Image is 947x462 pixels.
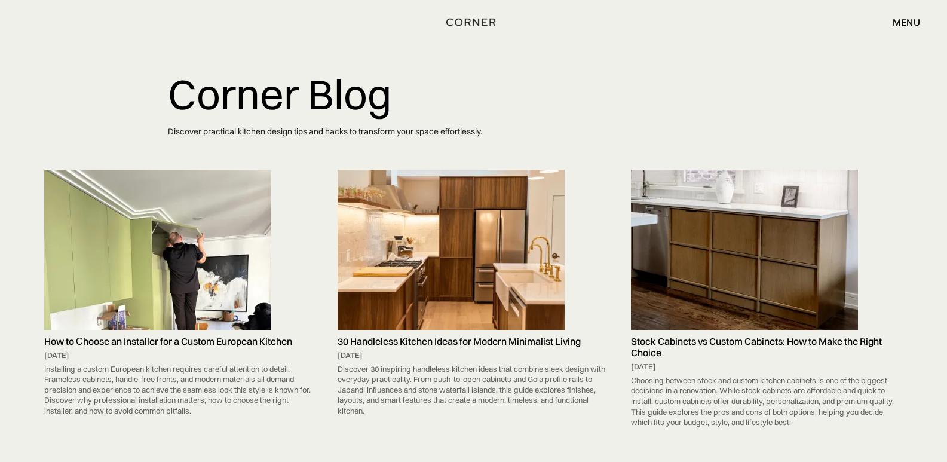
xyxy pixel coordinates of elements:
[631,372,903,431] div: Choosing between stock and custom kitchen cabinets is one of the biggest decisions in a renovatio...
[631,336,903,359] h5: Stock Cabinets vs Custom Cabinets: How to Make the Right Choice
[893,17,920,27] div: menu
[631,362,903,372] div: [DATE]
[338,336,609,347] h5: 30 Handleless Kitchen Ideas for Modern Minimalist Living
[44,336,316,347] h5: How to Сhoose an Installer for a Custom European Kitchen
[44,361,316,420] div: Installing a custom European kitchen requires careful attention to detail. Frameless cabinets, ha...
[168,117,780,146] p: Discover practical kitchen design tips and hacks to transform your space effortlessly.
[168,72,780,117] h1: Corner Blog
[44,350,316,361] div: [DATE]
[38,170,322,419] a: How to Сhoose an Installer for a Custom European Kitchen[DATE]Installing a custom European kitche...
[338,361,609,420] div: Discover 30 inspiring handleless kitchen ideas that combine sleek design with everyday practicali...
[881,12,920,32] div: menu
[338,350,609,361] div: [DATE]
[332,170,615,419] a: 30 Handleless Kitchen Ideas for Modern Minimalist Living[DATE]Discover 30 inspiring handleless ki...
[439,14,508,30] a: home
[625,170,909,430] a: Stock Cabinets vs Custom Cabinets: How to Make the Right Choice[DATE]Choosing between stock and c...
